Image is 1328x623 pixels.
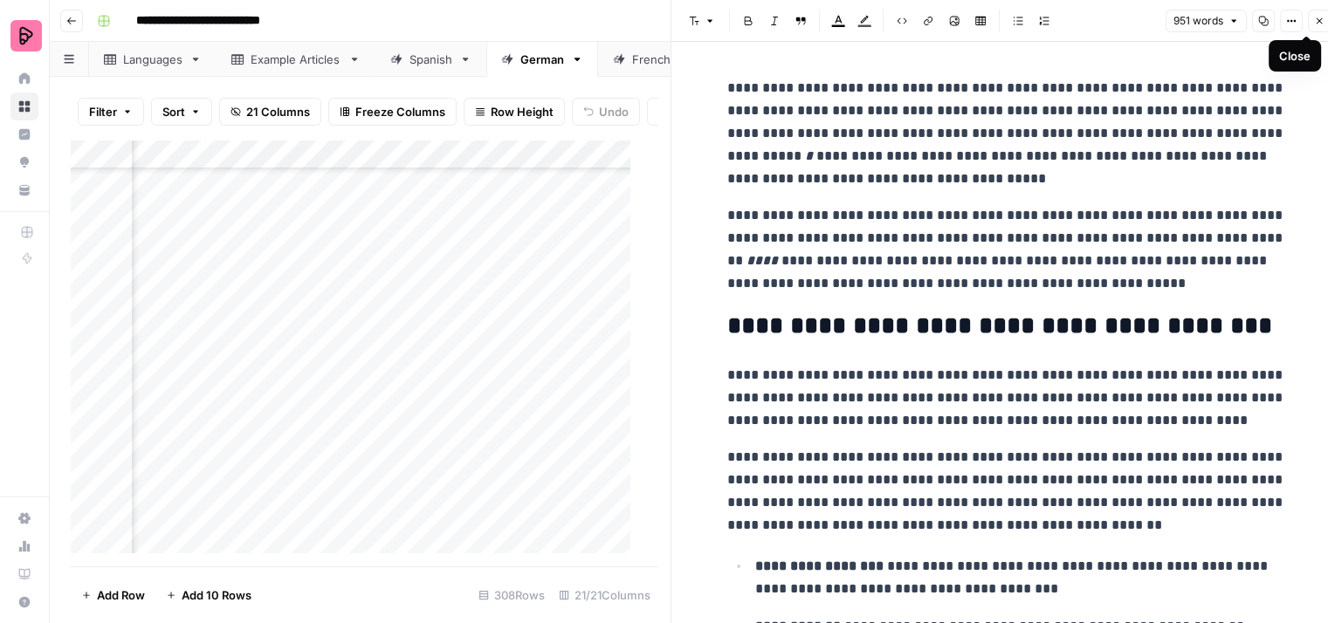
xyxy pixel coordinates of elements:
[10,588,38,616] button: Help + Support
[251,51,341,68] div: Example Articles
[10,65,38,92] a: Home
[155,581,262,609] button: Add 10 Rows
[123,51,182,68] div: Languages
[486,42,598,77] a: German
[182,586,251,604] span: Add 10 Rows
[71,581,155,609] button: Add Row
[464,98,565,126] button: Row Height
[217,42,375,77] a: Example Articles
[10,14,38,58] button: Workspace: Preply
[328,98,457,126] button: Freeze Columns
[599,103,629,120] span: Undo
[1279,47,1311,65] div: Close
[97,586,145,604] span: Add Row
[78,98,144,126] button: Filter
[10,532,38,560] a: Usage
[162,103,185,120] span: Sort
[10,92,38,120] a: Browse
[632,51,671,68] div: French
[491,103,554,120] span: Row Height
[552,581,657,609] div: 21/21 Columns
[10,176,38,204] a: Your Data
[598,42,705,77] a: French
[246,103,310,120] span: 21 Columns
[520,51,564,68] div: German
[1166,10,1247,32] button: 951 words
[409,51,452,68] div: Spanish
[355,103,445,120] span: Freeze Columns
[10,120,38,148] a: Insights
[219,98,321,126] button: 21 Columns
[151,98,212,126] button: Sort
[89,42,217,77] a: Languages
[89,103,117,120] span: Filter
[10,20,42,51] img: Preply Logo
[10,560,38,588] a: Learning Hub
[10,504,38,532] a: Settings
[1173,13,1223,29] span: 951 words
[10,148,38,176] a: Opportunities
[375,42,486,77] a: Spanish
[471,581,552,609] div: 308 Rows
[572,98,640,126] button: Undo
